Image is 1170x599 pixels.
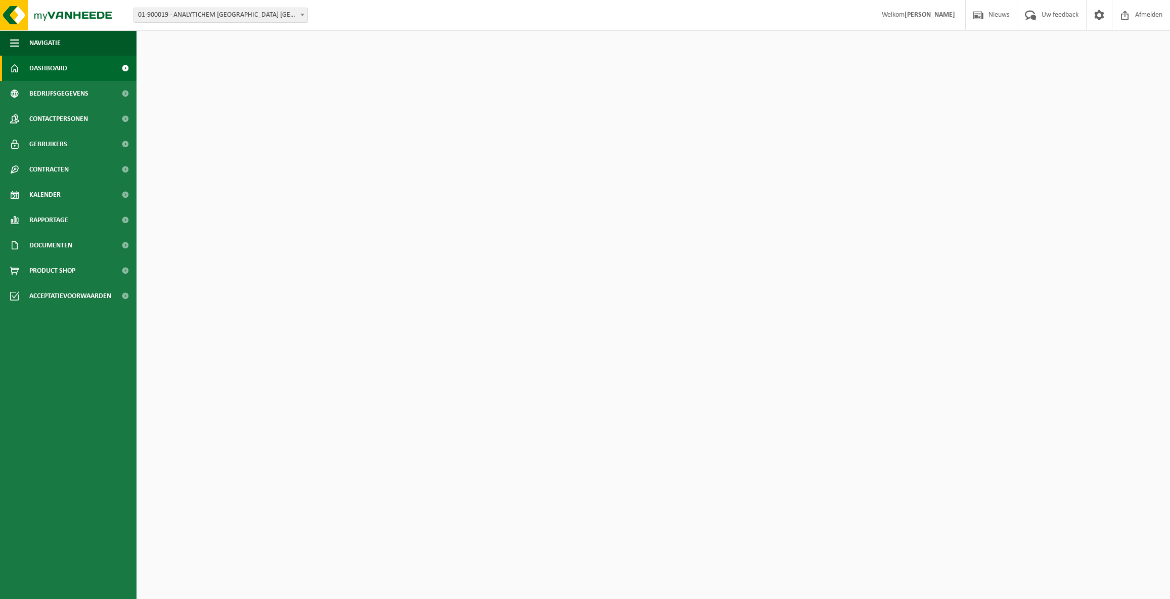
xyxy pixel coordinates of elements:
span: Product Shop [29,258,75,283]
span: Dashboard [29,56,67,81]
span: Acceptatievoorwaarden [29,283,111,309]
span: Gebruikers [29,132,67,157]
span: Bedrijfsgegevens [29,81,88,106]
span: Documenten [29,233,72,258]
span: 01-900019 - ANALYTICHEM BELGIUM NV - ZEDELGEM [134,8,307,22]
iframe: chat widget [5,577,169,599]
strong: [PERSON_NAME] [905,11,955,19]
span: Contracten [29,157,69,182]
span: Contactpersonen [29,106,88,132]
span: Kalender [29,182,61,207]
span: Navigatie [29,30,61,56]
span: 01-900019 - ANALYTICHEM BELGIUM NV - ZEDELGEM [133,8,308,23]
span: Rapportage [29,207,68,233]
